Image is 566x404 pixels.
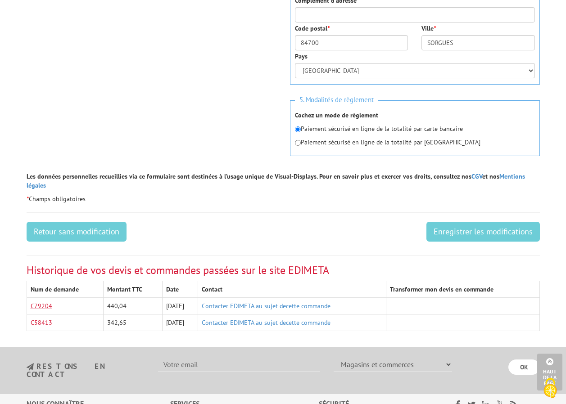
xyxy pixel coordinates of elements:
button: Cookies (fenêtre modale) [534,373,566,404]
td: 342,65 [104,314,163,331]
h3: restons en contact [27,363,145,378]
td: [DATE] [163,298,198,314]
td: 440,04 [104,298,163,314]
a: C58413 [31,319,52,327]
a: Mentions légales [27,172,525,189]
p: Champs obligatoires [27,194,540,203]
input: Votre email [158,357,320,372]
a: CGV [471,172,482,180]
a: Haut de la page [537,354,562,391]
input: Enregistrer les modifications [426,222,540,242]
td: [DATE] [163,314,198,331]
label: Pays [295,52,308,61]
h3: Historique de vos devis et commandes passées sur le site EDIMETA [27,265,540,276]
input: OK [508,359,540,375]
p: Paiement sécurisé en ligne de la totalité par carte bancaire [295,124,535,133]
span: 5. Modalités de règlement [295,94,378,106]
a: Retour sans modification [27,222,127,242]
p: Paiement sécurisé en ligne de la totalité par [GEOGRAPHIC_DATA] [295,138,535,147]
a: Contacter EDIMETA au sujet decette commande [202,302,331,310]
th: Transformer mon devis en commande [386,281,539,298]
img: Cookies (fenêtre modale) [539,377,561,400]
img: newsletter.jpg [27,363,34,371]
th: Date [163,281,198,298]
strong: Cochez un mode de règlement [295,111,378,119]
a: C79204 [31,302,52,310]
label: Ville [421,24,436,33]
label: Code postal [295,24,330,33]
th: Contact [198,281,386,298]
a: Contacter EDIMETA au sujet decette commande [202,319,331,327]
th: Montant TTC [104,281,163,298]
th: Num de demande [27,281,104,298]
strong: Les données personnelles recueillies via ce formulaire sont destinées à l’usage unique de Visual-... [27,172,525,189]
